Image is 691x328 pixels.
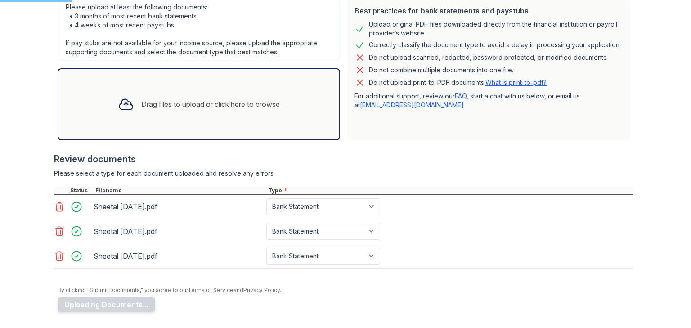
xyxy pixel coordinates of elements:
[369,52,608,63] div: Do not upload scanned, redacted, password protected, or modified documents.
[354,92,623,110] p: For additional support, review our , start a chat with us below, or email us at
[369,40,621,50] div: Correctly classify the document type to avoid a delay in processing your application.
[369,65,513,75] div: Do not combine multiple documents into one file.
[354,5,623,16] div: Best practices for bank statements and paystubs
[94,187,266,194] div: Filename
[54,153,633,165] div: Review documents
[369,78,547,87] p: Do not upload print-to-PDF documents.
[485,79,547,86] a: What is print-to-pdf?
[266,187,633,194] div: Type
[94,224,263,239] div: Sheetal [DATE].pdf
[94,249,263,263] div: Sheetal [DATE].pdf
[54,169,633,178] div: Please select a type for each document uploaded and resolve any errors.
[58,287,633,294] div: By clicking "Submit Documents," you agree to our and
[360,101,464,109] a: [EMAIL_ADDRESS][DOMAIN_NAME]
[68,187,94,194] div: Status
[455,92,467,100] a: FAQ
[243,287,281,293] a: Privacy Policy.
[94,199,263,214] div: Sheetal [DATE].pdf
[141,99,280,110] div: Drag files to upload or click here to browse
[188,287,233,293] a: Terms of Service
[58,297,155,312] button: Uploading Documents...
[369,20,623,38] div: Upload original PDF files downloaded directly from the financial institution or payroll provider’...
